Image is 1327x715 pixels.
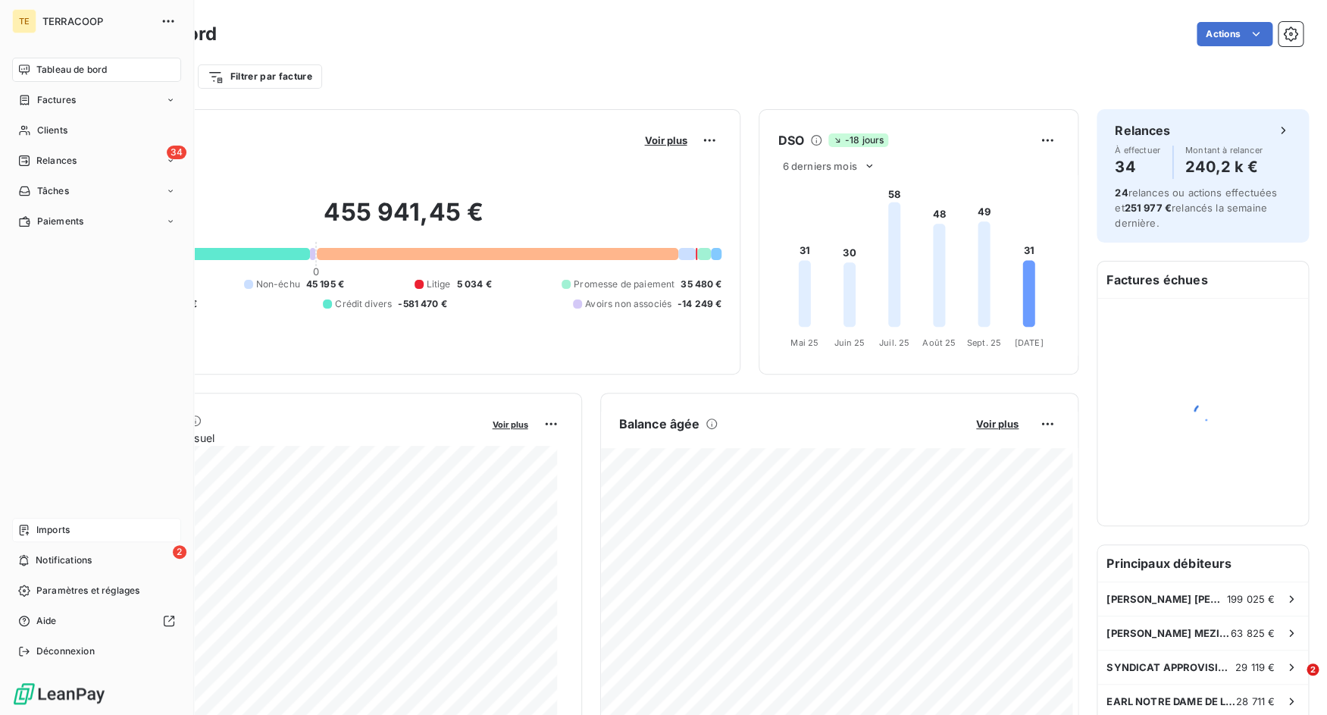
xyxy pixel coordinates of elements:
[37,124,67,137] span: Clients
[493,419,528,430] span: Voir plus
[1015,337,1044,348] tspan: [DATE]
[1106,695,1236,707] span: EARL NOTRE DAME DE LA PAIX
[1231,627,1275,639] span: 63 825 €
[36,553,92,567] span: Notifications
[12,682,106,706] img: Logo LeanPay
[1236,695,1275,707] span: 28 711 €
[678,297,721,311] span: -14 249 €
[36,614,57,628] span: Aide
[644,134,687,146] span: Voir plus
[398,297,447,311] span: -581 470 €
[12,609,181,633] a: Aide
[574,278,674,291] span: Promesse de paiement
[1115,121,1170,140] h6: Relances
[37,215,83,228] span: Paiements
[12,9,36,33] div: TE
[972,417,1023,431] button: Voir plus
[922,337,956,348] tspan: Août 25
[335,297,392,311] span: Crédit divers
[313,265,319,278] span: 0
[976,418,1019,430] span: Voir plus
[790,337,818,348] tspan: Mai 25
[167,146,186,159] span: 34
[1115,187,1128,199] span: 24
[1275,663,1312,700] iframe: Intercom live chat
[879,337,909,348] tspan: Juil. 25
[36,584,139,597] span: Paramètres et réglages
[1106,661,1235,673] span: SYNDICAT APPROVISIONNEMENT
[1227,593,1275,605] span: 199 025 €
[256,278,300,291] span: Non-échu
[1307,663,1319,676] span: 2
[1185,146,1263,155] span: Montant à relancer
[585,297,671,311] span: Avoirs non associés
[828,133,888,147] span: -18 jours
[36,523,70,537] span: Imports
[36,644,95,658] span: Déconnexion
[42,15,152,27] span: TERRACOOP
[198,64,322,89] button: Filtrer par facture
[1185,155,1263,179] h4: 240,2 k €
[36,154,77,168] span: Relances
[1115,146,1160,155] span: À effectuer
[1106,627,1231,639] span: [PERSON_NAME] MEZINO [PERSON_NAME]
[488,417,533,431] button: Voir plus
[1197,22,1272,46] button: Actions
[36,63,107,77] span: Tableau de bord
[778,131,803,149] h6: DSO
[86,197,721,243] h2: 455 941,45 €
[173,545,186,559] span: 2
[782,160,856,172] span: 6 derniers mois
[456,278,491,291] span: 5 034 €
[427,278,451,291] span: Litige
[834,337,865,348] tspan: Juin 25
[1115,187,1277,229] span: relances ou actions effectuées et relancés la semaine dernière.
[1115,155,1160,179] h4: 34
[37,93,76,107] span: Factures
[1235,661,1275,673] span: 29 119 €
[37,184,69,198] span: Tâches
[619,415,700,433] h6: Balance âgée
[1124,202,1171,214] span: 251 977 €
[86,430,482,446] span: Chiffre d'affaires mensuel
[681,278,721,291] span: 35 480 €
[1097,262,1308,298] h6: Factures échues
[967,337,1001,348] tspan: Sept. 25
[1106,593,1227,605] span: [PERSON_NAME] [PERSON_NAME]
[640,133,691,147] button: Voir plus
[306,278,344,291] span: 45 195 €
[1097,545,1308,582] h6: Principaux débiteurs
